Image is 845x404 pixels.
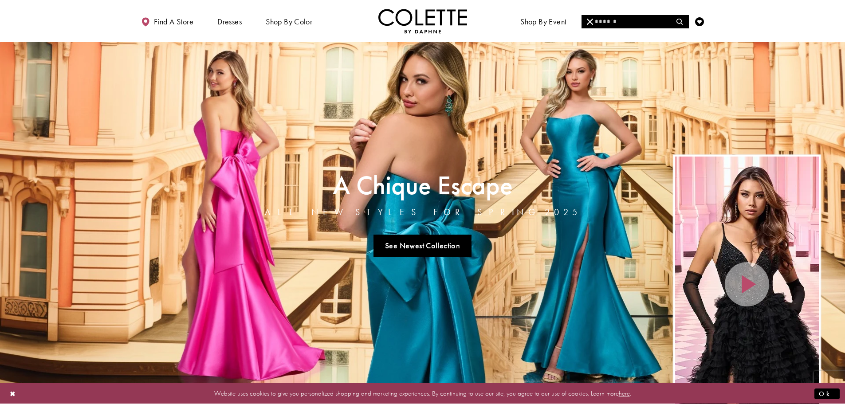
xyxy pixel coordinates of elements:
[378,9,467,33] a: Visit Home Page
[139,9,196,33] a: Find a store
[814,388,840,399] button: Submit Dialog
[5,386,20,401] button: Close Dialog
[582,15,689,28] div: Search form
[373,235,472,257] a: See Newest Collection A Chique Escape All New Styles For Spring 2025
[263,9,314,33] span: Shop by color
[619,389,630,398] a: here
[266,17,312,26] span: Shop by color
[262,231,583,260] ul: Slider Links
[520,17,566,26] span: Shop By Event
[378,9,467,33] img: Colette by Daphne
[582,15,688,28] input: Search
[154,17,193,26] span: Find a store
[64,388,781,400] p: Website uses cookies to give you personalized shopping and marketing experiences. By continuing t...
[589,9,654,33] a: Meet the designer
[673,9,687,33] a: Toggle search
[518,9,569,33] span: Shop By Event
[693,9,706,33] a: Check Wishlist
[217,17,242,26] span: Dresses
[582,15,599,28] button: Close Search
[671,15,688,28] button: Submit Search
[215,9,244,33] span: Dresses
